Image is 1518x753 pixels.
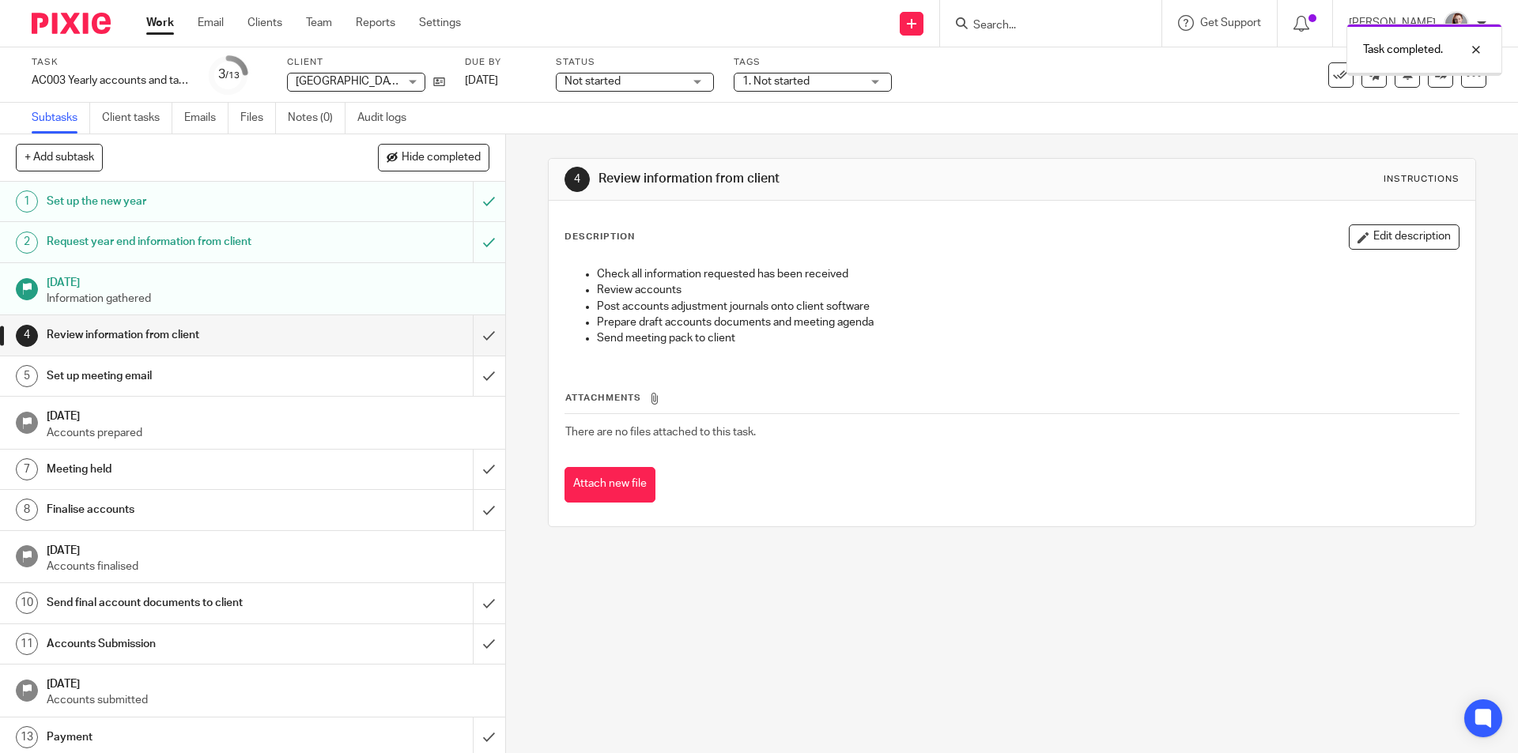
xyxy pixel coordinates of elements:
[465,56,536,69] label: Due by
[47,672,489,692] h1: [DATE]
[1444,11,1469,36] img: High%20Res%20Andrew%20Price%20Accountants%20_Poppy%20Jakes%20Photography-3%20-%20Copy.jpg
[32,73,190,88] div: AC003 Yearly accounts and tax return - Partnership
[599,171,1046,187] h1: Review information from client
[47,632,320,656] h1: Accounts Submission
[742,76,810,87] span: 1. Not started
[16,726,38,748] div: 13
[565,167,590,192] div: 4
[402,152,481,164] span: Hide completed
[565,76,621,87] span: Not started
[734,56,892,69] label: Tags
[565,467,655,503] button: Attach new file
[16,190,38,213] div: 1
[16,365,38,387] div: 5
[47,364,320,388] h1: Set up meeting email
[47,291,489,307] p: Information gathered
[565,231,635,243] p: Description
[47,323,320,347] h1: Review information from client
[32,103,90,134] a: Subtasks
[16,144,103,171] button: + Add subtask
[556,56,714,69] label: Status
[565,427,756,438] span: There are no files attached to this task.
[16,325,38,347] div: 4
[47,190,320,213] h1: Set up the new year
[419,15,461,31] a: Settings
[198,15,224,31] a: Email
[16,633,38,655] div: 11
[218,66,240,84] div: 3
[565,393,641,402] span: Attachments
[47,271,489,291] h1: [DATE]
[16,232,38,254] div: 2
[102,103,172,134] a: Client tasks
[47,230,320,254] h1: Request year end information from client
[47,539,489,559] h1: [DATE]
[296,76,405,87] span: [GEOGRAPHIC_DATA]
[225,71,240,80] small: /13
[184,103,228,134] a: Emails
[47,498,320,521] h1: Finalise accounts
[597,314,1458,330] p: Prepare draft accounts documents and meeting agenda
[1349,224,1459,250] button: Edit description
[16,592,38,614] div: 10
[47,425,489,441] p: Accounts prepared
[47,725,320,749] h1: Payment
[597,330,1458,346] p: Send meeting pack to client
[287,56,445,69] label: Client
[47,457,320,481] h1: Meeting held
[356,15,395,31] a: Reports
[597,282,1458,298] p: Review accounts
[288,103,346,134] a: Notes (0)
[240,103,276,134] a: Files
[247,15,282,31] a: Clients
[32,56,190,69] label: Task
[47,405,489,424] h1: [DATE]
[47,591,320,615] h1: Send final account documents to client
[465,75,498,86] span: [DATE]
[1384,173,1459,186] div: Instructions
[47,692,489,708] p: Accounts submitted
[32,13,111,34] img: Pixie
[306,15,332,31] a: Team
[378,144,489,171] button: Hide completed
[47,559,489,574] p: Accounts finalised
[597,266,1458,282] p: Check all information requested has been received
[16,458,38,480] div: 7
[1363,42,1443,58] p: Task completed.
[357,103,418,134] a: Audit logs
[16,499,38,521] div: 8
[597,299,1458,314] p: Post accounts adjustment journals onto client software
[146,15,174,31] a: Work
